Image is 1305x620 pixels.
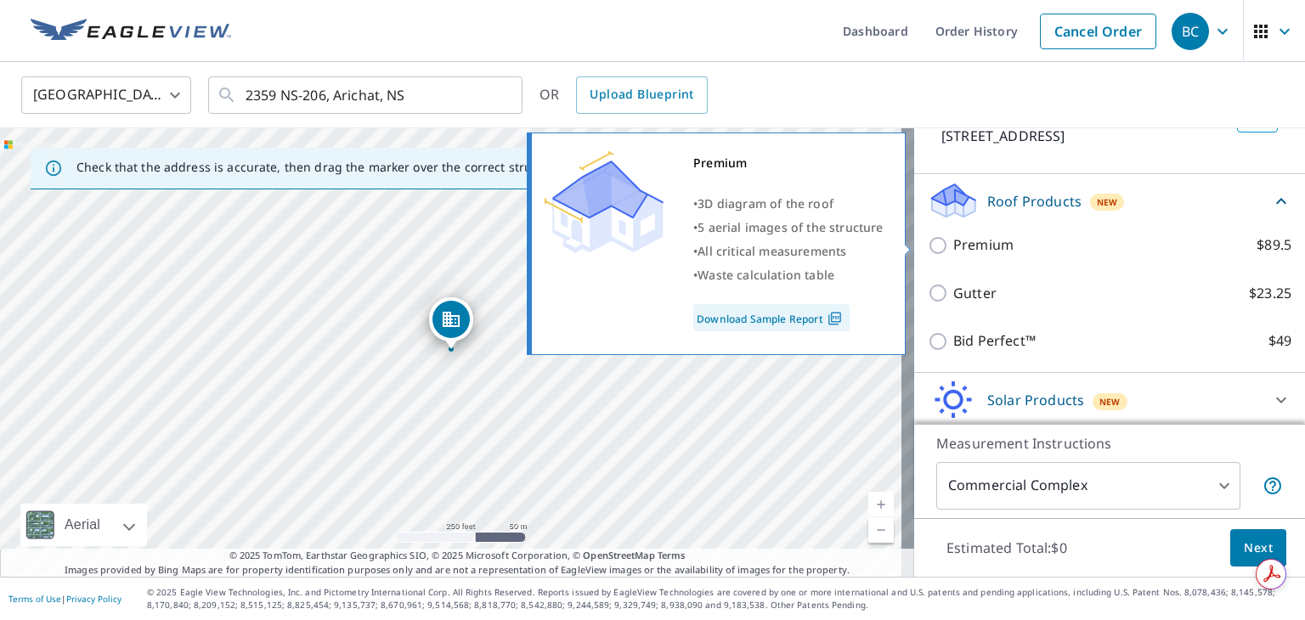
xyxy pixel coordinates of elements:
input: Search by address or latitude-longitude [246,71,488,119]
a: Terms of Use [8,593,61,605]
div: Roof ProductsNew [928,181,1291,221]
div: • [693,240,884,263]
p: Premium [953,234,1014,256]
span: All critical measurements [698,243,846,259]
img: Premium [545,151,664,253]
a: Privacy Policy [66,593,121,605]
div: • [693,192,884,216]
span: New [1099,395,1121,409]
a: Download Sample Report [693,304,850,331]
div: • [693,263,884,287]
a: Current Level 17, Zoom Out [868,517,894,543]
span: 3D diagram of the roof [698,195,833,211]
span: 5 aerial images of the structure [698,219,883,235]
p: $89.5 [1257,234,1291,256]
div: Solar ProductsNew [928,380,1291,420]
p: Check that the address is accurate, then drag the marker over the correct structure. [76,160,566,175]
div: Aerial [20,504,147,546]
a: Current Level 17, Zoom In [868,492,894,517]
span: Upload Blueprint [590,84,693,105]
div: [GEOGRAPHIC_DATA] [21,71,191,119]
p: [STREET_ADDRESS] [941,126,1230,146]
button: Next [1230,529,1286,567]
a: Cancel Order [1040,14,1156,49]
div: Commercial Complex [936,462,1240,510]
p: | [8,594,121,604]
span: Next [1244,538,1273,559]
p: Gutter [953,283,997,304]
p: © 2025 Eagle View Technologies, Inc. and Pictometry International Corp. All Rights Reserved. Repo... [147,586,1297,612]
p: $23.25 [1249,283,1291,304]
p: Estimated Total: $0 [933,529,1081,566]
p: Bid Perfect™ [953,330,1036,352]
div: BC [1172,13,1209,50]
a: OpenStreetMap [583,549,654,561]
div: Aerial [59,504,105,546]
div: Premium [693,151,884,175]
span: © 2025 TomTom, Earthstar Geographics SIO, © 2025 Microsoft Corporation, © [229,549,686,563]
a: Terms [658,549,686,561]
div: OR [540,76,708,114]
img: EV Logo [31,19,231,44]
p: Solar Products [987,390,1084,410]
span: New [1097,195,1118,209]
span: Each building may require a separate measurement report; if so, your account will be billed per r... [1263,476,1283,496]
a: Upload Blueprint [576,76,707,114]
p: Roof Products [987,191,1082,211]
p: Measurement Instructions [936,433,1283,454]
div: Dropped pin, building 1, Commercial property, 2359 206 RICHMOND NS B0E1A0 [429,297,473,350]
p: $49 [1268,330,1291,352]
span: Waste calculation table [698,267,834,283]
div: • [693,216,884,240]
img: Pdf Icon [823,311,846,326]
